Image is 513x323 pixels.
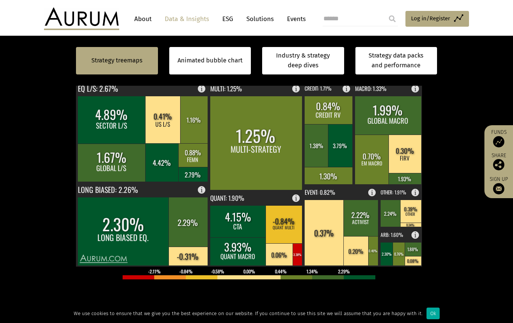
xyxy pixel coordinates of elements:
[161,12,213,26] a: Data & Insights
[178,56,243,65] a: Animated bubble chart
[219,12,237,26] a: ESG
[385,11,400,26] input: Submit
[488,176,509,194] a: Sign up
[488,153,509,170] div: Share
[355,47,437,74] a: Strategy data packs and performance
[488,129,509,147] a: Funds
[493,136,504,147] img: Access Funds
[131,12,155,26] a: About
[493,159,504,170] img: Share this post
[426,308,440,319] div: Ok
[44,8,119,30] img: Aurum
[91,56,143,65] a: Strategy treemaps
[411,14,450,23] span: Log in/Register
[262,47,344,74] a: Industry & strategy deep dives
[243,12,278,26] a: Solutions
[283,12,306,26] a: Events
[405,11,469,27] a: Log in/Register
[493,183,504,194] img: Sign up to our newsletter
